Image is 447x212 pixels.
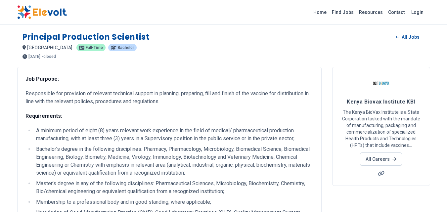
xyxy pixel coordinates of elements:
a: Resources [356,7,385,18]
span: [GEOGRAPHIC_DATA] [27,45,72,50]
li: A minimum period of eight (8) years relevant work experience in the field of medical/ pharmaceuti... [34,127,313,143]
span: Kenya Biovax Institute KBI [347,99,415,105]
h1: Principal Production Scientist [22,32,150,42]
a: All Careers [360,152,402,166]
li: Master’s degree in any of the following disciplines: Pharmaceutical Sciences, Microbiology, Bioch... [34,180,313,195]
a: Login [407,6,427,19]
a: Contact [385,7,407,18]
span: bachelor [118,46,134,50]
li: Bachelor’s degree in the following disciplines: Pharmacy, Pharmacology, Microbiology, Biomedical ... [34,145,313,177]
img: Kenya Biovax Institute KBI [373,75,389,92]
a: Home [311,7,329,18]
p: Responsible for provision of relevant technical support in planning, preparing, fill and finish o... [25,90,313,106]
img: Elevolt [17,5,67,19]
span: [DATE] [28,55,40,59]
strong: Requirements: [25,113,62,119]
a: All Jobs [390,32,425,42]
li: Membership to a professional body and in good standing, where applicable; [34,198,313,206]
strong: Job Purpose: [25,76,59,82]
p: - closed [42,55,56,59]
p: The Kenya BioVax Institute is a State Corporation tasked with the mandate of manufacturing, packa... [340,109,422,148]
span: full-time [86,46,103,50]
a: Find Jobs [329,7,356,18]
